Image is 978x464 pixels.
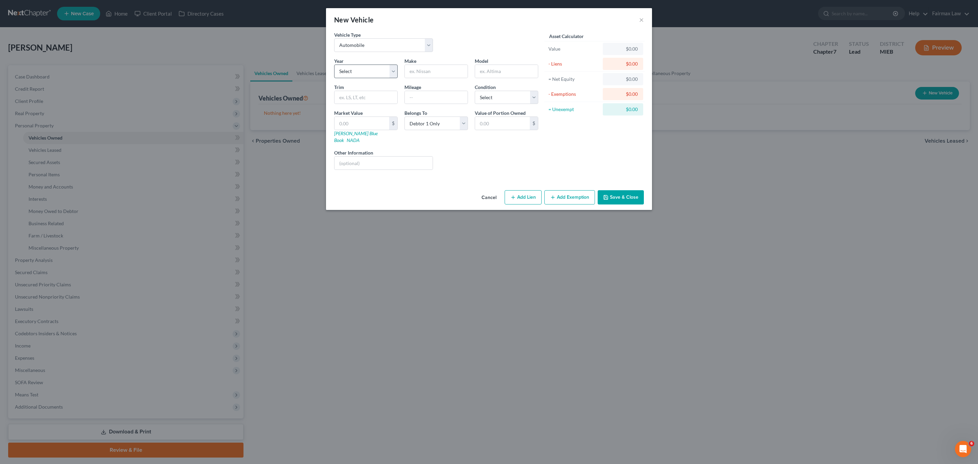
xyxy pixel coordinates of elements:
[549,33,584,40] label: Asset Calculator
[334,130,378,143] a: [PERSON_NAME] Blue Book
[334,15,374,24] div: New Vehicle
[475,57,488,65] label: Model
[334,57,344,65] label: Year
[608,91,638,97] div: $0.00
[404,110,427,116] span: Belongs To
[334,109,363,117] label: Market Value
[475,109,526,117] label: Value of Portion Owned
[405,65,468,78] input: ex. Nissan
[334,149,373,156] label: Other Information
[505,190,542,204] button: Add Lien
[475,84,496,91] label: Condition
[476,191,502,204] button: Cancel
[405,91,468,104] input: --
[334,84,344,91] label: Trim
[548,106,600,113] div: = Unexempt
[334,157,433,169] input: (optional)
[404,84,421,91] label: Mileage
[530,117,538,130] div: $
[544,190,595,204] button: Add Exemption
[389,117,397,130] div: $
[475,117,530,130] input: 0.00
[548,60,600,67] div: - Liens
[969,441,974,446] span: 6
[608,46,638,52] div: $0.00
[404,58,416,64] span: Make
[598,190,644,204] button: Save & Close
[608,106,638,113] div: $0.00
[475,65,538,78] input: ex. Altima
[334,31,361,38] label: Vehicle Type
[548,76,600,83] div: = Net Equity
[347,137,360,143] a: NADA
[608,60,638,67] div: $0.00
[608,76,638,83] div: $0.00
[334,91,397,104] input: ex. LS, LT, etc
[955,441,971,457] iframe: Intercom live chat
[548,91,600,97] div: - Exemptions
[639,16,644,24] button: ×
[548,46,600,52] div: Value
[334,117,389,130] input: 0.00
